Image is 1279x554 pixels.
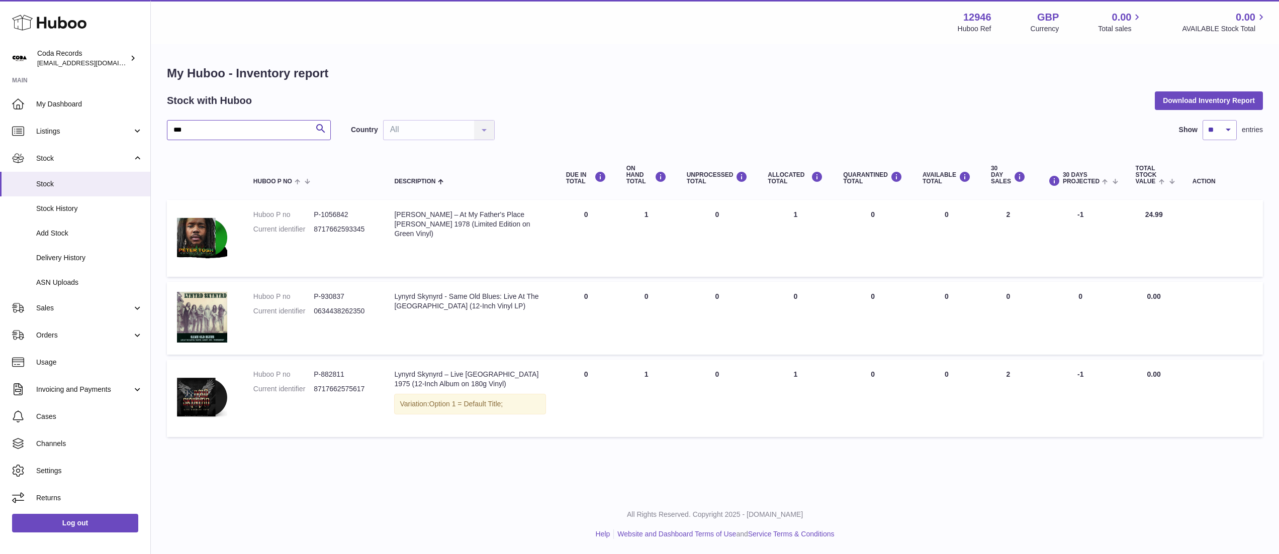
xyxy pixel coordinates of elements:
td: -1 [1036,360,1126,436]
span: Invoicing and Payments [36,385,132,394]
dt: Current identifier [253,384,314,394]
a: Service Terms & Conditions [748,530,835,538]
span: Add Stock [36,229,143,238]
dd: P-882811 [314,370,374,379]
span: Channels [36,439,143,449]
dd: 0634438262350 [314,306,374,316]
dd: 8717662593345 [314,225,374,234]
td: 0 [556,360,616,436]
div: ON HAND Total [626,165,667,185]
td: 0 [616,282,677,355]
dt: Huboo P no [253,370,314,379]
div: QUARANTINED Total [843,171,902,185]
div: [PERSON_NAME] – At My Father's Place [PERSON_NAME] 1978 (Limited Edition on Green Vinyl) [394,210,545,239]
span: Description [394,178,435,185]
td: 0 [758,282,833,355]
div: Variation: [394,394,545,414]
a: Website and Dashboard Terms of Use [617,530,736,538]
span: Option 1 = Default Title; [429,400,503,408]
div: Currency [1031,24,1059,34]
span: Orders [36,330,132,340]
div: ALLOCATED Total [768,171,823,185]
h1: My Huboo - Inventory report [167,65,1263,81]
td: 2 [981,200,1036,277]
td: 1 [616,200,677,277]
td: 0 [556,282,616,355]
dd: P-1056842 [314,210,374,219]
h2: Stock with Huboo [167,94,252,107]
td: -1 [1036,200,1126,277]
span: Huboo P no [253,178,292,185]
span: 0 [871,370,875,378]
span: Stock History [36,204,143,213]
span: Returns [36,493,143,503]
dt: Huboo P no [253,292,314,301]
div: Coda Records [37,49,128,68]
td: 0 [677,360,758,436]
a: 0.00 Total sales [1098,11,1143,34]
img: product image [177,370,227,424]
span: 0.00 [1147,370,1161,378]
span: 0.00 [1147,292,1161,300]
label: Country [351,125,378,135]
div: Lynyrd Skynyrd - Same Old Blues: Live At The [GEOGRAPHIC_DATA] (12-Inch Vinyl LP) [394,292,545,311]
span: Cases [36,412,143,421]
dt: Huboo P no [253,210,314,219]
img: haz@pcatmedia.com [12,51,27,66]
p: All Rights Reserved. Copyright 2025 - [DOMAIN_NAME] [159,510,1271,519]
div: Action [1193,178,1253,185]
a: Log out [12,514,138,532]
span: Settings [36,466,143,476]
span: Sales [36,303,132,313]
td: 0 [912,200,981,277]
span: 0 [871,210,875,218]
span: My Dashboard [36,99,143,109]
td: 1 [758,360,833,436]
span: 24.99 [1145,210,1163,218]
li: and [614,529,834,539]
span: Listings [36,127,132,136]
span: Usage [36,358,143,367]
div: DUE IN TOTAL [566,171,606,185]
dd: 8717662575617 [314,384,374,394]
dt: Current identifier [253,225,314,234]
span: Total stock value [1136,165,1157,185]
span: 0.00 [1112,11,1132,24]
dd: P-930837 [314,292,374,301]
td: 0 [556,200,616,277]
div: AVAILABLE Total [923,171,971,185]
span: Delivery History [36,253,143,263]
a: 0.00 AVAILABLE Stock Total [1182,11,1267,34]
td: 2 [981,360,1036,436]
div: Lynyrd Skynyrd – Live [GEOGRAPHIC_DATA] 1975 (12-Inch Album on 180g Vinyl) [394,370,545,389]
span: 0.00 [1236,11,1255,24]
strong: GBP [1037,11,1059,24]
button: Download Inventory Report [1155,91,1263,109]
span: [EMAIL_ADDRESS][DOMAIN_NAME] [37,59,148,67]
td: 0 [1036,282,1126,355]
td: 0 [677,282,758,355]
td: 1 [758,200,833,277]
span: AVAILABLE Stock Total [1182,24,1267,34]
a: Help [596,530,610,538]
strong: 12946 [963,11,991,24]
td: 0 [912,360,981,436]
span: Stock [36,179,143,189]
td: 0 [981,282,1036,355]
td: 1 [616,360,677,436]
img: product image [177,210,227,264]
img: product image [177,292,227,342]
dt: Current identifier [253,306,314,316]
span: 0 [871,292,875,300]
td: 0 [677,200,758,277]
div: UNPROCESSED Total [687,171,748,185]
div: 30 DAY SALES [991,165,1026,185]
span: 30 DAYS PROJECTED [1063,172,1100,185]
span: ASN Uploads [36,278,143,287]
div: Huboo Ref [958,24,991,34]
span: entries [1242,125,1263,135]
span: Total sales [1098,24,1143,34]
span: Stock [36,154,132,163]
td: 0 [912,282,981,355]
label: Show [1179,125,1198,135]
